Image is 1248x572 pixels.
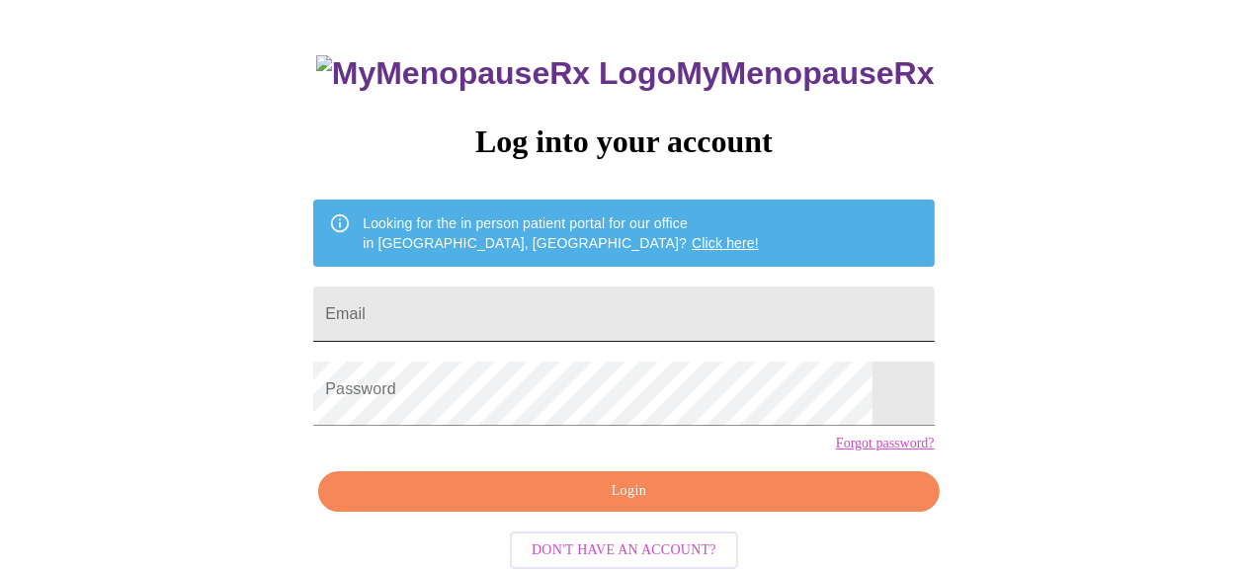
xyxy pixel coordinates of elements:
[836,436,935,451] a: Forgot password?
[692,235,759,251] a: Click here!
[316,55,935,92] h3: MyMenopauseRx
[505,540,743,557] a: Don't have an account?
[313,123,934,160] h3: Log into your account
[363,205,759,261] div: Looking for the in person patient portal for our office in [GEOGRAPHIC_DATA], [GEOGRAPHIC_DATA]?
[341,479,916,504] span: Login
[532,538,716,563] span: Don't have an account?
[316,55,676,92] img: MyMenopauseRx Logo
[510,531,738,570] button: Don't have an account?
[318,471,939,512] button: Login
